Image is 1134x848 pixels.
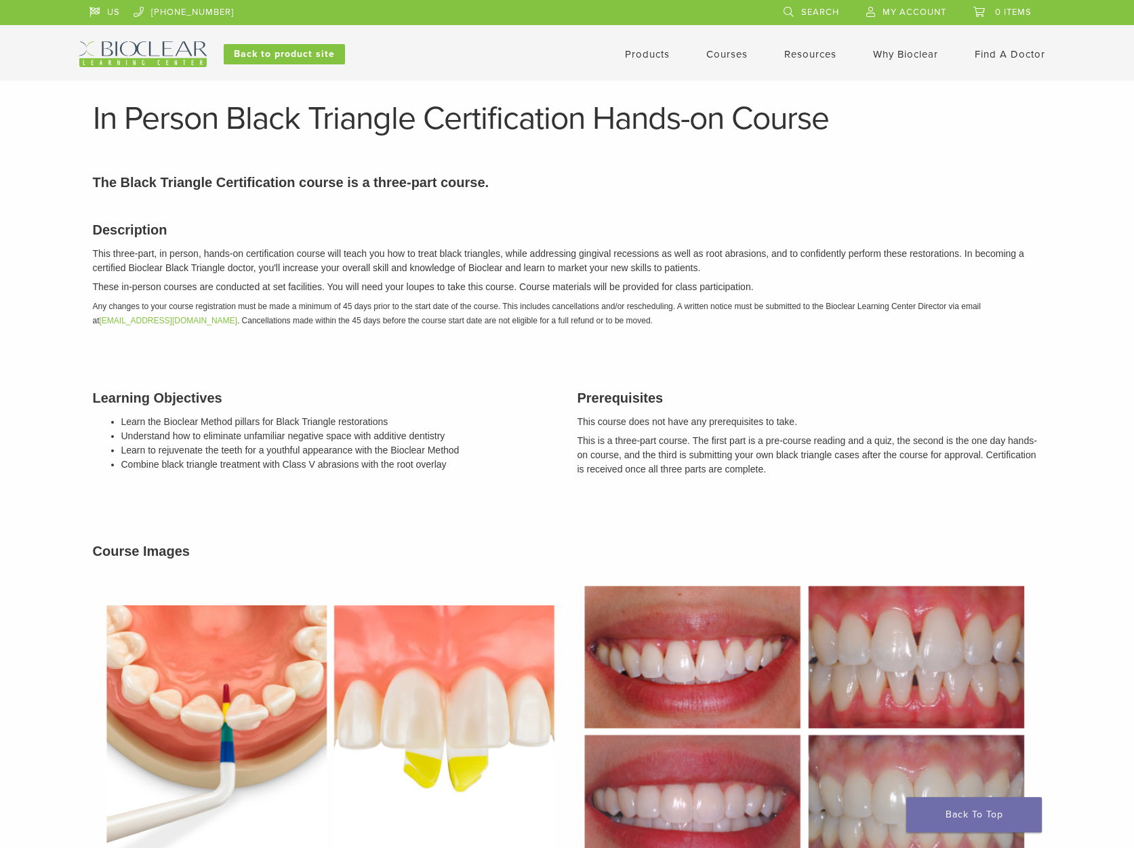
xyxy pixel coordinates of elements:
a: Find A Doctor [975,48,1045,60]
h3: Description [93,220,1042,240]
em: Any changes to your course registration must be made a minimum of 45 days prior to the start date... [93,302,981,325]
a: Why Bioclear [873,48,938,60]
li: Combine black triangle treatment with Class V abrasions with the root overlay [121,458,557,472]
h3: Prerequisites [578,388,1042,408]
span: My Account [883,7,946,18]
li: Understand how to eliminate unfamiliar negative space with additive dentistry [121,429,557,443]
p: These in-person courses are conducted at set facilities. You will need your loupes to take this c... [93,280,1042,294]
a: Courses [706,48,748,60]
img: Bioclear [79,41,207,67]
h3: Learning Objectives [93,388,557,408]
a: [EMAIL_ADDRESS][DOMAIN_NAME] [100,316,237,325]
h1: In Person Black Triangle Certification Hands-on Course [93,102,1042,135]
h3: Course Images [93,541,1042,561]
li: Learn the Bioclear Method pillars for Black Triangle restorations [121,415,557,429]
a: Resources [784,48,836,60]
a: Back To Top [906,797,1042,832]
p: This course does not have any prerequisites to take. [578,415,1042,429]
span: 0 items [995,7,1032,18]
p: This is a three-part course. The first part is a pre-course reading and a quiz, the second is the... [578,434,1042,477]
a: Products [625,48,670,60]
p: The Black Triangle Certification course is a three-part course. [93,172,1042,193]
li: Learn to rejuvenate the teeth for a youthful appearance with the Bioclear Method [121,443,557,458]
a: Back to product site [224,44,345,64]
p: This three-part, in person, hands-on certification course will teach you how to treat black trian... [93,247,1042,275]
span: Search [801,7,839,18]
